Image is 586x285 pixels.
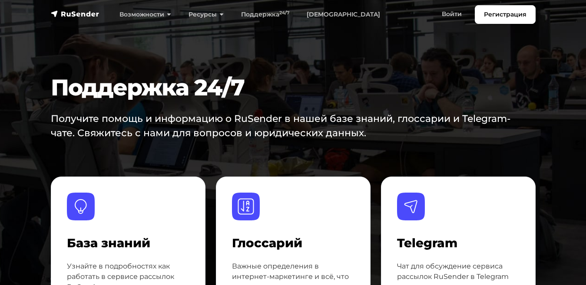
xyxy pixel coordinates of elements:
[67,236,189,251] h4: База знаний
[232,193,260,220] img: Глоссарий
[67,193,95,220] img: База знаний
[51,10,99,18] img: RuSender
[397,261,520,282] p: Чат для обсуждение сервиса рассылок RuSender в Telegram
[51,74,536,101] h1: Поддержка 24/7
[475,5,536,24] a: Регистрация
[232,236,354,251] h4: Глоссарий
[232,6,298,23] a: Поддержка24/7
[397,193,425,220] img: Telegram
[433,5,470,23] a: Войти
[111,6,180,23] a: Возможности
[51,111,513,140] p: Получите помощь и информацию о RuSender в нашей базе знаний, глоссарии и Telegram-чате. Свяжитесь...
[298,6,389,23] a: [DEMOGRAPHIC_DATA]
[279,10,289,16] sup: 24/7
[397,236,520,251] h4: Telegram
[180,6,232,23] a: Ресурсы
